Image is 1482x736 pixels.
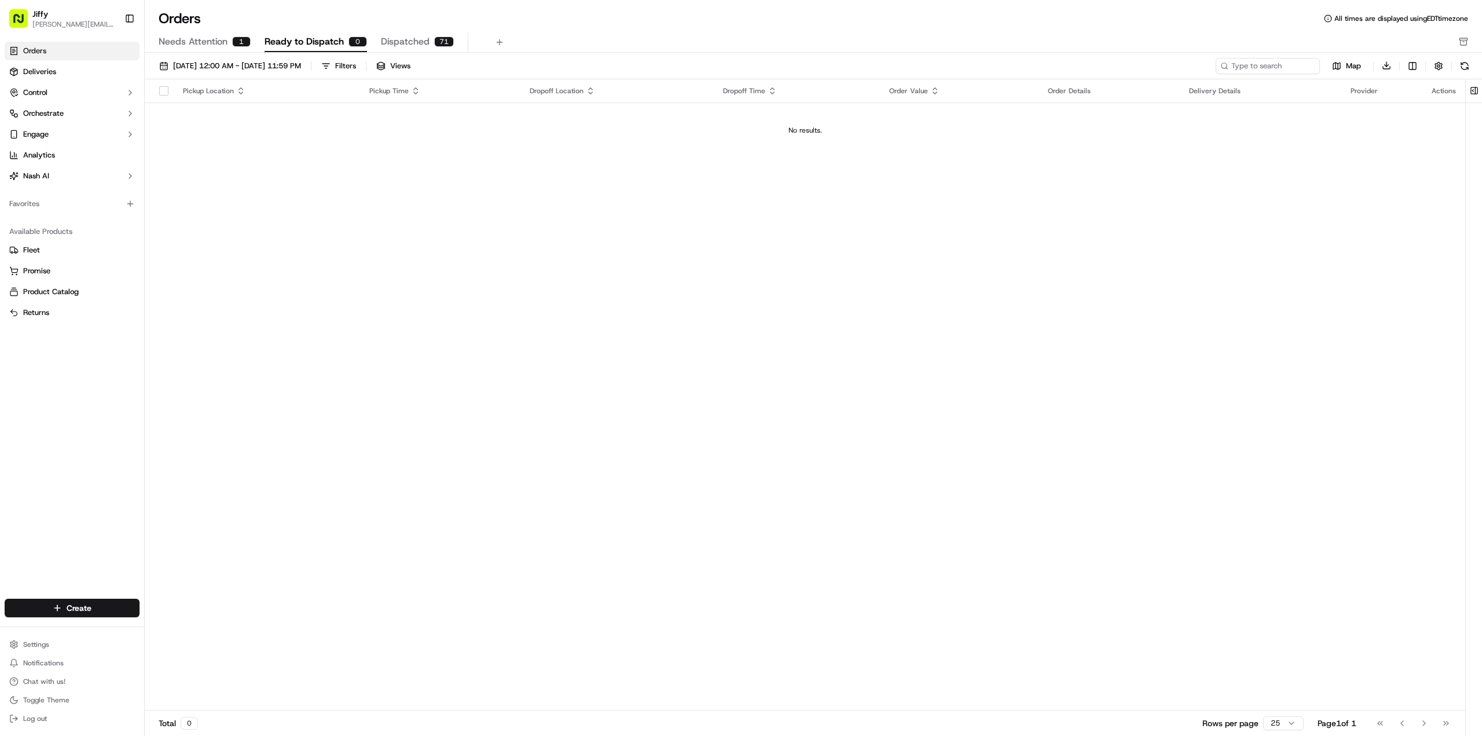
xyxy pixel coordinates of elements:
[265,35,344,49] span: Ready to Dispatch
[530,86,705,96] div: Dropoff Location
[381,35,430,49] span: Dispatched
[5,146,140,164] a: Analytics
[93,163,190,184] a: 💻API Documentation
[23,714,47,723] span: Log out
[369,86,511,96] div: Pickup Time
[5,125,140,144] button: Engage
[723,86,871,96] div: Dropoff Time
[67,602,91,614] span: Create
[82,195,140,204] a: Powered byPylon
[7,163,93,184] a: 📗Knowledge Base
[9,245,135,255] a: Fleet
[232,36,251,47] div: 1
[5,167,140,185] button: Nash AI
[5,673,140,690] button: Chat with us!
[5,262,140,280] button: Promise
[5,655,140,671] button: Notifications
[1048,86,1171,96] div: Order Details
[5,63,140,81] a: Deliveries
[23,287,79,297] span: Product Catalog
[1432,86,1456,96] div: Actions
[889,86,1029,96] div: Order Value
[23,87,47,98] span: Control
[5,283,140,301] button: Product Catalog
[5,104,140,123] button: Orchestrate
[23,67,56,77] span: Deliveries
[23,108,64,119] span: Orchestrate
[9,266,135,276] a: Promise
[159,35,228,49] span: Needs Attention
[30,74,208,86] input: Got a question? Start typing here...
[9,307,135,318] a: Returns
[371,58,416,74] button: Views
[32,20,115,29] button: [PERSON_NAME][EMAIL_ADDRESS][DOMAIN_NAME]
[434,36,454,47] div: 71
[1325,59,1369,73] button: Map
[1216,58,1320,74] input: Type to search
[1189,86,1332,96] div: Delivery Details
[5,636,140,653] button: Settings
[5,599,140,617] button: Create
[1457,58,1473,74] button: Refresh
[5,222,140,241] div: Available Products
[1346,61,1361,71] span: Map
[32,8,48,20] button: Jiffy
[23,307,49,318] span: Returns
[5,83,140,102] button: Control
[5,42,140,60] a: Orders
[173,61,301,71] span: [DATE] 12:00 AM - [DATE] 11:59 PM
[23,640,49,649] span: Settings
[1334,14,1468,23] span: All times are displayed using EDT timezone
[23,129,49,140] span: Engage
[181,717,198,730] div: 0
[5,711,140,727] button: Log out
[23,171,49,181] span: Nash AI
[5,5,120,32] button: Jiffy[PERSON_NAME][EMAIL_ADDRESS][DOMAIN_NAME]
[197,113,211,127] button: Start new chat
[23,150,55,160] span: Analytics
[5,195,140,213] div: Favorites
[1202,717,1259,729] p: Rows per page
[23,266,50,276] span: Promise
[5,241,140,259] button: Fleet
[12,110,32,131] img: 1736555255976-a54dd68f-1ca7-489b-9aae-adbdc363a1c4
[316,58,361,74] button: Filters
[5,303,140,322] button: Returns
[12,11,35,34] img: Nash
[149,126,1461,135] div: No results.
[9,287,135,297] a: Product Catalog
[5,692,140,708] button: Toggle Theme
[98,169,107,178] div: 💻
[23,658,64,668] span: Notifications
[1351,86,1413,96] div: Provider
[39,110,190,122] div: Start new chat
[115,196,140,204] span: Pylon
[159,717,198,730] div: Total
[183,86,351,96] div: Pickup Location
[1318,717,1356,729] div: Page 1 of 1
[23,677,65,686] span: Chat with us!
[390,61,410,71] span: Views
[154,58,306,74] button: [DATE] 12:00 AM - [DATE] 11:59 PM
[335,61,356,71] div: Filters
[159,9,201,28] h1: Orders
[23,167,89,179] span: Knowledge Base
[349,36,367,47] div: 0
[12,169,21,178] div: 📗
[12,46,211,64] p: Welcome 👋
[23,46,46,56] span: Orders
[23,245,40,255] span: Fleet
[23,695,69,705] span: Toggle Theme
[39,122,146,131] div: We're available if you need us!
[109,167,186,179] span: API Documentation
